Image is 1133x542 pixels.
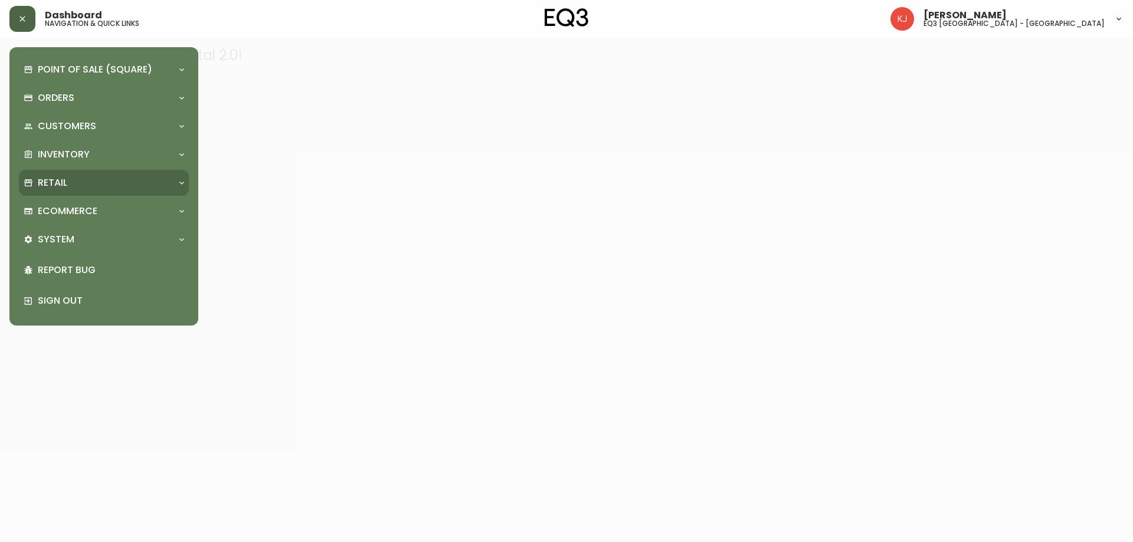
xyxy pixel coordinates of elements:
[890,7,914,31] img: 24a625d34e264d2520941288c4a55f8e
[19,85,189,111] div: Orders
[19,226,189,252] div: System
[38,63,152,76] p: Point of Sale (Square)
[19,285,189,316] div: Sign Out
[45,11,102,20] span: Dashboard
[19,170,189,196] div: Retail
[38,148,90,161] p: Inventory
[38,233,74,246] p: System
[19,255,189,285] div: Report Bug
[19,198,189,224] div: Ecommerce
[19,113,189,139] div: Customers
[38,176,67,189] p: Retail
[38,294,184,307] p: Sign Out
[19,57,189,83] div: Point of Sale (Square)
[45,20,139,27] h5: navigation & quick links
[19,142,189,167] div: Inventory
[38,120,96,133] p: Customers
[38,91,74,104] p: Orders
[38,264,184,277] p: Report Bug
[924,20,1105,27] h5: eq3 [GEOGRAPHIC_DATA] - [GEOGRAPHIC_DATA]
[924,11,1007,20] span: [PERSON_NAME]
[38,205,97,218] p: Ecommerce
[545,8,588,27] img: logo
